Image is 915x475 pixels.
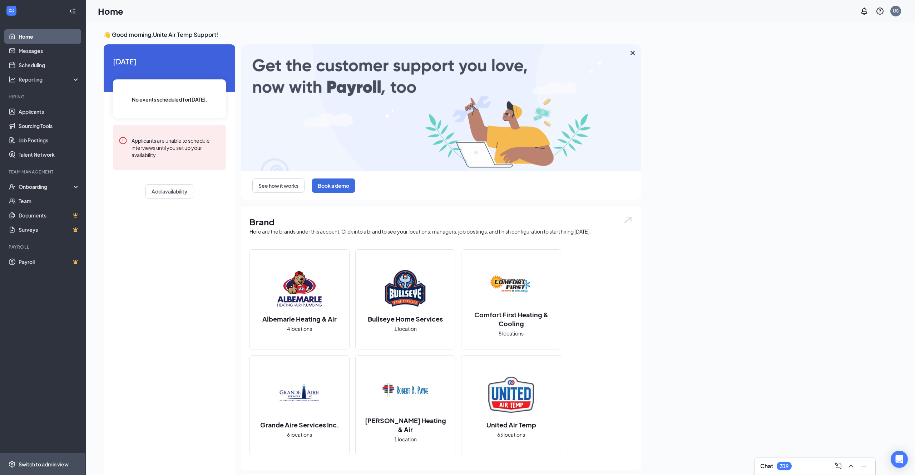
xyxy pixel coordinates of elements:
[780,463,788,469] div: 319
[253,420,346,429] h2: Grande Aire Services Inc.
[19,147,80,162] a: Talent Network
[98,5,123,17] h1: Home
[19,194,80,208] a: Team
[19,119,80,133] a: Sourcing Tools
[628,49,637,57] svg: Cross
[394,325,417,333] span: 1 location
[876,7,884,15] svg: QuestionInfo
[858,460,870,472] button: Minimize
[9,94,78,100] div: Hiring
[132,136,220,158] div: Applicants are unable to schedule interviews until you set up your availability.
[19,29,80,44] a: Home
[19,183,74,190] div: Onboarding
[19,208,80,222] a: DocumentsCrown
[19,222,80,237] a: SurveysCrown
[361,314,450,323] h2: Bullseye Home Services
[479,420,543,429] h2: United Air Temp
[847,462,855,470] svg: ChevronUp
[277,266,322,312] img: Albemarle Heating & Air
[9,244,78,250] div: Payroll
[287,325,312,333] span: 4 locations
[382,367,428,413] img: Robert B Payne Heating & Air
[845,460,857,472] button: ChevronUp
[252,178,305,193] button: See how it works
[9,183,16,190] svg: UserCheck
[132,96,207,103] span: No events scheduled for [DATE] .
[497,431,525,439] span: 63 locations
[891,451,908,468] div: Open Intercom Messenger
[19,133,80,147] a: Job Postings
[9,76,16,83] svg: Analysis
[241,44,641,171] img: payroll-large.gif
[623,216,633,224] img: open.6027fd2a22e1237b5b06.svg
[19,44,80,58] a: Messages
[19,104,80,119] a: Applicants
[893,8,899,14] div: US
[69,8,76,15] svg: Collapse
[860,462,868,470] svg: Minimize
[19,76,80,83] div: Reporting
[104,31,641,39] h3: 👋 Good morning, Unite Air Temp Support !
[19,255,80,269] a: PayrollCrown
[255,314,344,323] h2: Albemarle Heating & Air
[119,136,127,145] svg: Error
[760,462,773,470] h3: Chat
[249,216,633,228] h1: Brand
[834,462,842,470] svg: ComposeMessage
[249,228,633,235] div: Here are the brands under this account. Click into a brand to see your locations, managers, job p...
[382,266,428,312] img: Bullseye Home Services
[356,416,455,434] h2: [PERSON_NAME] Heating & Air
[499,329,524,337] span: 8 locations
[832,460,844,472] button: ComposeMessage
[8,7,15,14] svg: WorkstreamLogo
[19,58,80,72] a: Scheduling
[287,431,312,439] span: 6 locations
[9,461,16,468] svg: Settings
[145,184,193,199] button: Add availability
[461,310,561,328] h2: Comfort First Heating & Cooling
[277,372,322,417] img: Grande Aire Services Inc.
[488,372,534,417] img: United Air Temp
[9,169,78,175] div: Team Management
[113,56,226,67] span: [DATE]
[394,435,417,443] span: 1 location
[312,178,355,193] button: Book a demo
[488,261,534,307] img: Comfort First Heating & Cooling
[860,7,869,15] svg: Notifications
[19,461,69,468] div: Switch to admin view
